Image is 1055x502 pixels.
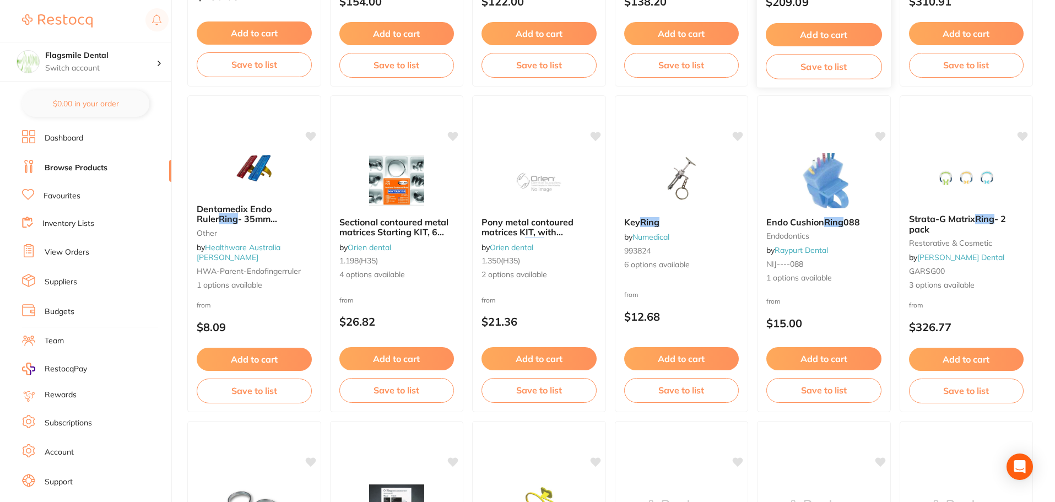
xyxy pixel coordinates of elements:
img: Sectional contoured metal matrices Starting KIT, 6 Sizes, .035mm thick, Hard, 1 standard ring, 30... [361,153,432,208]
b: Endo Cushion Ring 088 [766,217,881,227]
span: from [481,296,496,304]
img: Pony metal contoured matrices KIT, with Slot(pony) Ring , 4 assorted sizes,.035mm thick, 24pcs/pack [503,153,575,208]
p: $12.68 [624,310,739,323]
span: 1 options available [197,280,312,291]
button: Add to cart [481,22,597,45]
a: Suppliers [45,277,77,288]
button: Save to list [481,53,597,77]
span: by [766,245,828,255]
a: Inventory Lists [42,218,94,229]
em: Ring [525,237,544,248]
button: Add to cart [909,348,1024,371]
span: Sectional contoured metal matrices Starting KIT, 6 Sizes, .035mm thick, Hard, 1 standard [339,217,450,258]
a: Subscriptions [45,418,92,429]
button: Add to cart [197,21,312,45]
img: RestocqPay [22,363,35,375]
span: 1.198(h35) [339,256,378,266]
div: Open Intercom Messenger [1007,454,1033,480]
button: Add to cart [909,22,1024,45]
button: Save to list [339,53,455,77]
button: Save to list [197,379,312,403]
span: from [197,301,211,309]
span: 1 options available [766,273,881,284]
a: View Orders [45,247,89,258]
span: HWA-parent-endofingerruler [197,266,301,276]
b: Dentamedix Endo Ruler Ring - 35mm Autoclavable [197,204,312,224]
a: Team [45,336,64,347]
button: Save to list [481,378,597,402]
button: Add to cart [624,22,739,45]
button: Save to list [339,378,455,402]
h4: Flagsmile Dental [45,50,156,61]
button: Add to cart [339,347,455,370]
em: Ring [640,217,659,228]
button: Save to list [766,378,881,402]
span: by [909,252,1004,262]
span: RestocqPay [45,364,87,375]
img: Endo Cushion Ring 088 [788,153,859,208]
button: Save to list [624,378,739,402]
p: $326.77 [909,321,1024,333]
p: $26.82 [339,315,455,328]
a: Restocq Logo [22,8,93,34]
a: Orien dental [490,242,533,252]
span: Dentamedix Endo Ruler [197,203,272,224]
em: Ring [824,217,843,228]
span: by [197,242,280,262]
a: Support [45,477,73,488]
p: $8.09 [197,321,312,333]
span: 993824 [624,246,651,256]
a: Dashboard [45,133,83,144]
span: Key [624,217,640,228]
span: by [624,232,669,242]
button: Add to cart [624,347,739,370]
b: Strata-G Matrix Ring - 2 pack [909,214,1024,234]
span: 2 options available [481,269,597,280]
a: Account [45,447,74,458]
span: - 35mm Autoclavable [197,213,277,234]
em: Ring [975,213,994,224]
span: 4 options available [339,269,455,280]
span: 6 options available [624,260,739,271]
button: Save to list [624,53,739,77]
b: Sectional contoured metal matrices Starting KIT, 6 Sizes, .035mm thick, Hard, 1 standard ring, 30... [339,217,455,237]
span: 088 [843,217,860,228]
a: Orien dental [348,242,391,252]
button: Save to list [766,54,882,79]
span: - 2 pack [909,213,1006,234]
a: RestocqPay [22,363,87,375]
button: Add to cart [766,23,882,47]
small: other [197,229,312,237]
img: Restocq Logo [22,14,93,28]
a: Raypurt Dental [775,245,828,255]
p: $15.00 [766,317,881,330]
button: Add to cart [481,347,597,370]
em: Ring [219,213,238,224]
small: Endodontics [766,231,881,240]
img: Flagsmile Dental [17,51,39,73]
p: $21.36 [481,315,597,328]
span: Pony metal contoured matrices KIT, with Slot(pony) [481,217,574,248]
span: from [339,296,354,304]
img: Key Ring [646,153,717,208]
span: Strata-G Matrix [909,213,975,224]
button: Save to list [197,52,312,77]
button: Save to list [909,53,1024,77]
a: Rewards [45,390,77,401]
span: 3 options available [909,280,1024,291]
img: Strata-G Matrix Ring - 2 pack [930,150,1002,205]
button: Add to cart [197,348,312,371]
span: 1.350(h35) [481,256,520,266]
span: by [339,242,391,252]
a: Browse Products [45,163,107,174]
img: Dentamedix Endo Ruler Ring - 35mm Autoclavable [218,140,290,195]
a: Numedical [632,232,669,242]
a: Budgets [45,306,74,317]
span: NIJ----088 [766,259,803,269]
span: GARSG00 [909,266,945,276]
button: Save to list [909,379,1024,403]
b: Key Ring [624,217,739,227]
small: restorative & cosmetic [909,239,1024,247]
b: Pony metal contoured matrices KIT, with Slot(pony) Ring , 4 assorted sizes,.035mm thick, 24pcs/pack [481,217,597,237]
button: Add to cart [339,22,455,45]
